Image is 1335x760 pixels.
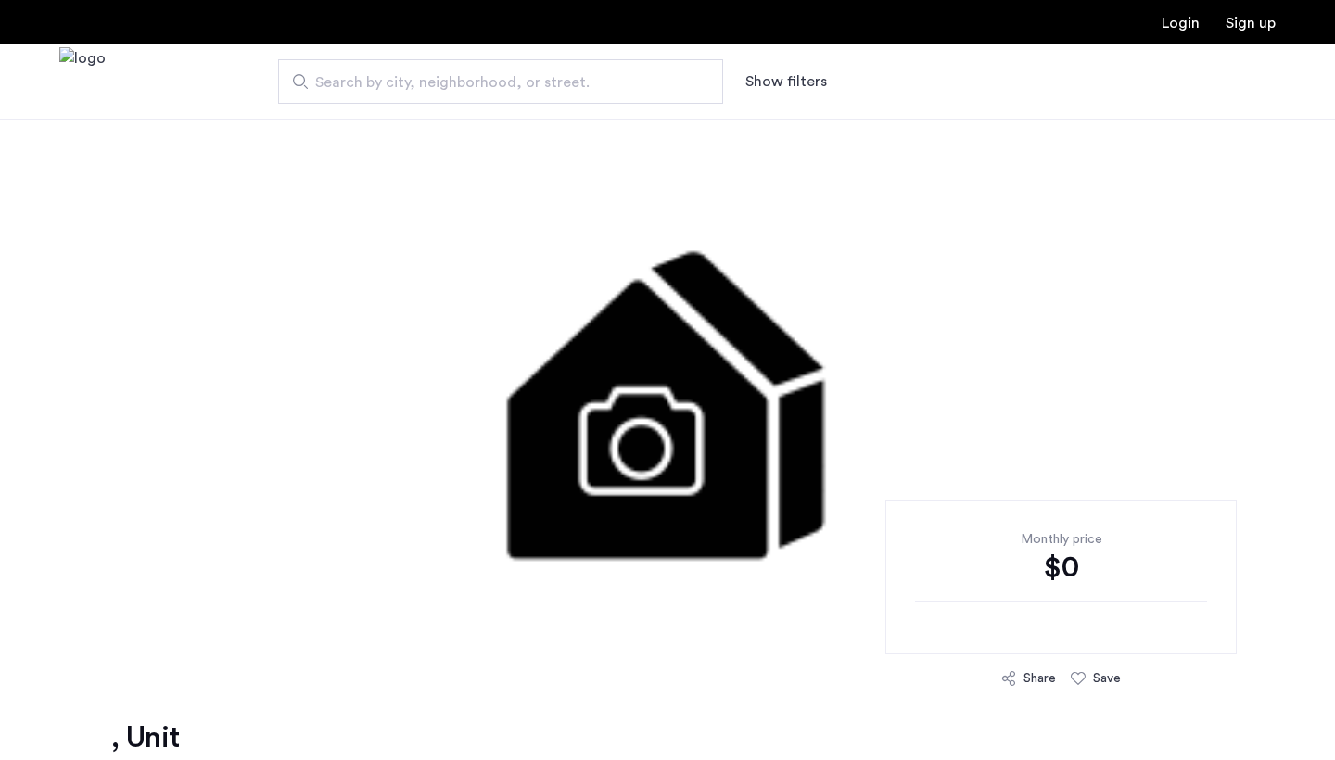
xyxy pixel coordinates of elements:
[1162,16,1200,31] a: Login
[915,530,1207,549] div: Monthly price
[111,719,179,756] h1: , Unit
[1093,669,1121,688] div: Save
[1226,16,1276,31] a: Registration
[915,549,1207,586] div: $0
[315,71,671,94] span: Search by city, neighborhood, or street.
[1023,669,1056,688] div: Share
[240,119,1095,675] img: 3.gif
[59,47,106,117] a: Cazamio Logo
[59,47,106,117] img: logo
[745,70,827,93] button: Show or hide filters
[278,59,723,104] input: Apartment Search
